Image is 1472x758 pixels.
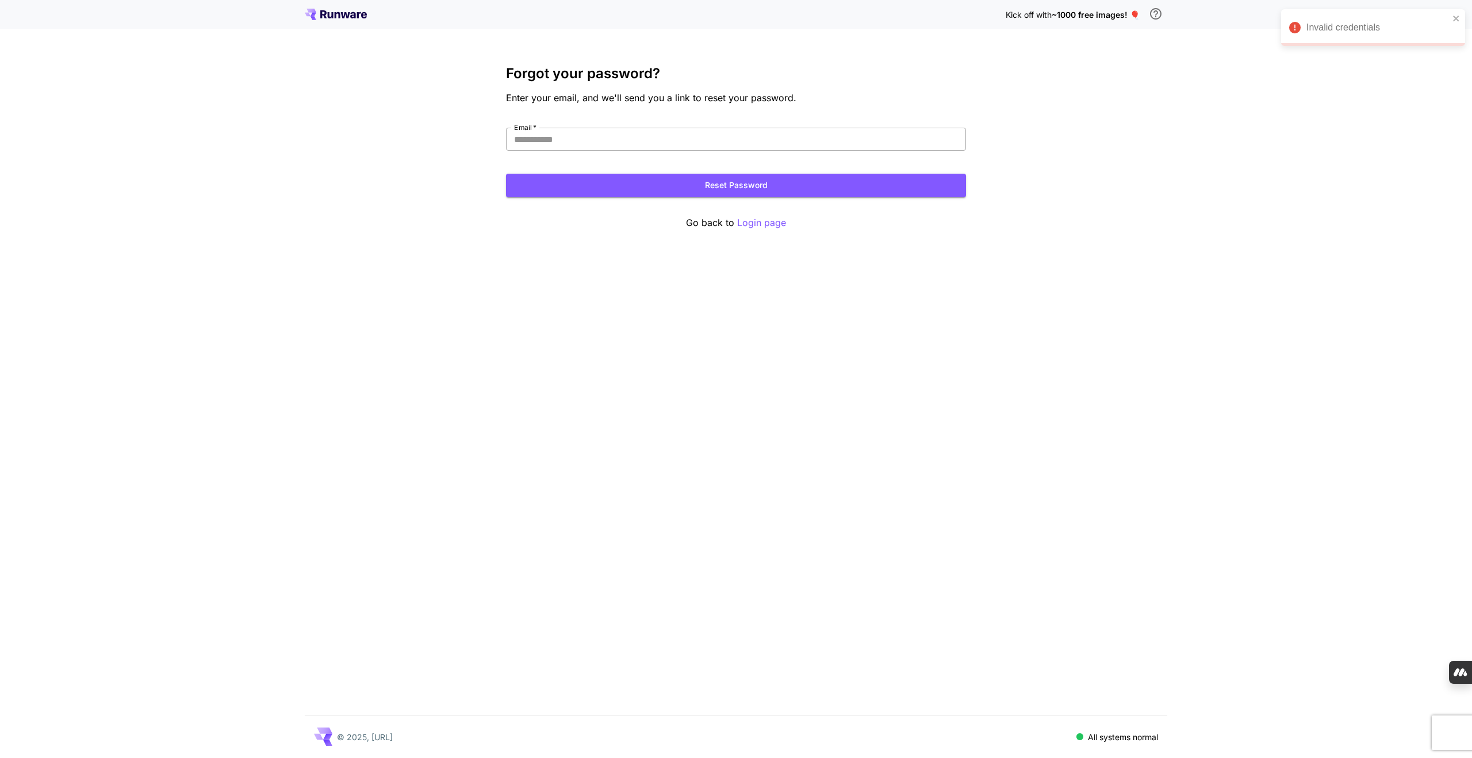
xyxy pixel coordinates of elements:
[1144,2,1167,25] button: In order to qualify for free credit, you need to sign up with a business email address and click ...
[1306,21,1449,35] div: Invalid credentials
[506,216,966,230] p: Go back to
[1052,10,1140,20] span: ~1000 free images! 🎈
[1088,731,1158,743] p: All systems normal
[337,731,393,743] p: © 2025, [URL]
[514,122,536,132] label: Email
[506,66,966,82] h3: Forgot your password?
[506,174,966,197] button: Reset Password
[1452,14,1460,23] button: close
[1006,10,1052,20] span: Kick off with
[737,216,786,230] button: Login page
[506,91,966,105] p: Enter your email, and we'll send you a link to reset your password.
